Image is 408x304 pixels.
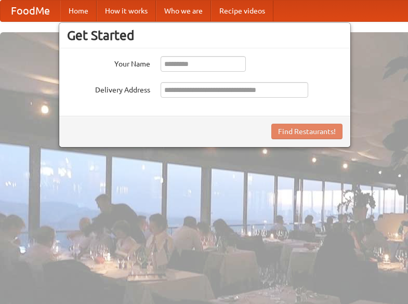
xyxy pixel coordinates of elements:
[156,1,211,21] a: Who we are
[67,56,150,69] label: Your Name
[271,124,343,139] button: Find Restaurants!
[97,1,156,21] a: How it works
[67,28,343,43] h3: Get Started
[211,1,273,21] a: Recipe videos
[67,82,150,95] label: Delivery Address
[1,1,60,21] a: FoodMe
[60,1,97,21] a: Home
